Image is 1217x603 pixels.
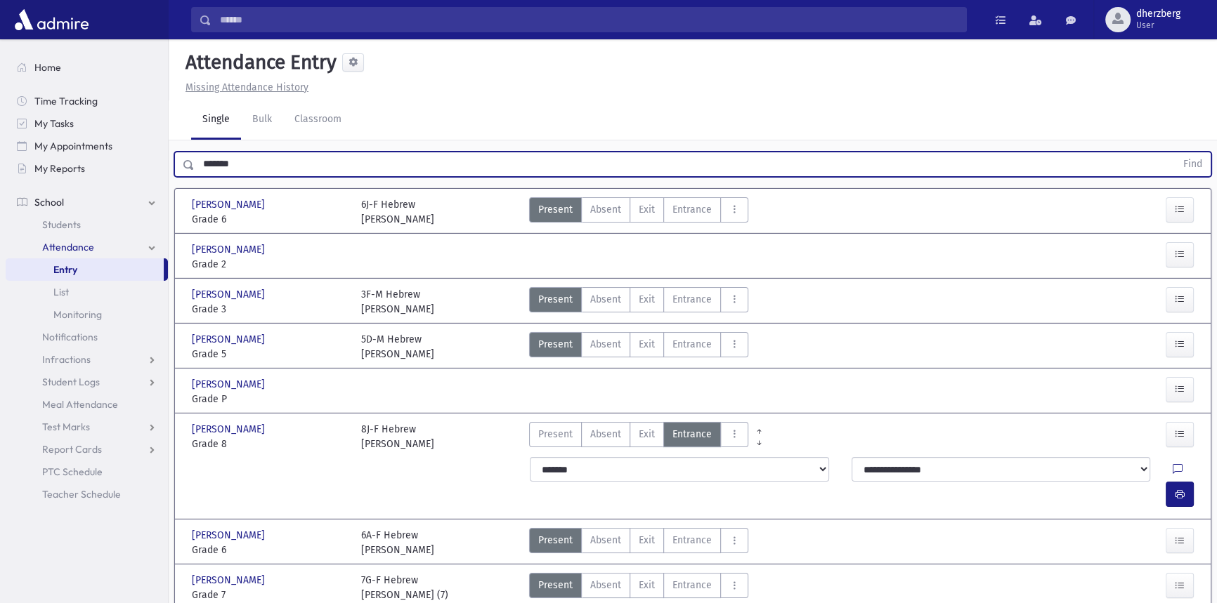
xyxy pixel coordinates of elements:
[590,533,621,548] span: Absent
[6,236,168,258] a: Attendance
[361,573,448,602] div: 7G-F Hebrew [PERSON_NAME] (7)
[361,422,434,451] div: 8J-F Hebrew [PERSON_NAME]
[639,202,655,217] span: Exit
[639,427,655,442] span: Exit
[42,331,98,343] span: Notifications
[538,578,573,592] span: Present
[672,427,712,442] span: Entrance
[34,117,74,130] span: My Tasks
[529,287,748,317] div: AttTypes
[180,51,337,74] h5: Attendance Entry
[1175,152,1211,176] button: Find
[672,533,712,548] span: Entrance
[6,281,168,303] a: List
[192,242,268,257] span: [PERSON_NAME]
[6,90,168,112] a: Time Tracking
[42,376,100,388] span: Student Logs
[192,347,347,362] span: Grade 5
[192,377,268,392] span: [PERSON_NAME]
[192,422,268,437] span: [PERSON_NAME]
[53,263,77,276] span: Entry
[6,326,168,348] a: Notifications
[672,202,712,217] span: Entrance
[42,398,118,411] span: Meal Attendance
[192,302,347,317] span: Grade 3
[191,100,241,140] a: Single
[529,197,748,227] div: AttTypes
[590,202,621,217] span: Absent
[538,337,573,352] span: Present
[529,422,748,451] div: AttTypes
[6,371,168,393] a: Student Logs
[1136,8,1180,20] span: dherzberg
[6,416,168,438] a: Test Marks
[192,573,268,588] span: [PERSON_NAME]
[42,241,94,253] span: Attendance
[639,292,655,307] span: Exit
[538,533,573,548] span: Present
[361,197,434,227] div: 6J-F Hebrew [PERSON_NAME]
[361,287,434,317] div: 3F-M Hebrew [PERSON_NAME]
[34,196,64,208] span: School
[639,337,655,352] span: Exit
[6,157,168,180] a: My Reports
[6,438,168,460] a: Report Cards
[6,213,168,236] a: Students
[34,61,61,74] span: Home
[590,578,621,592] span: Absent
[590,292,621,307] span: Absent
[6,393,168,416] a: Meal Attendance
[180,81,308,93] a: Missing Attendance History
[53,308,102,321] span: Monitoring
[34,162,85,175] span: My Reports
[186,81,308,93] u: Missing Attendance History
[211,7,966,32] input: Search
[639,533,655,548] span: Exit
[42,218,81,231] span: Students
[590,337,621,352] span: Absent
[53,286,69,298] span: List
[42,353,91,366] span: Infractions
[192,528,268,543] span: [PERSON_NAME]
[42,420,90,433] span: Test Marks
[42,443,102,456] span: Report Cards
[34,95,98,107] span: Time Tracking
[192,437,347,451] span: Grade 8
[192,257,347,272] span: Grade 2
[34,140,112,152] span: My Appointments
[6,258,164,281] a: Entry
[192,543,347,557] span: Grade 6
[241,100,283,140] a: Bulk
[192,197,268,212] span: [PERSON_NAME]
[672,337,712,352] span: Entrance
[6,135,168,157] a: My Appointments
[192,287,268,302] span: [PERSON_NAME]
[42,465,103,478] span: PTC Schedule
[192,332,268,347] span: [PERSON_NAME]
[6,348,168,371] a: Infractions
[6,56,168,79] a: Home
[6,112,168,135] a: My Tasks
[538,292,573,307] span: Present
[11,6,92,34] img: AdmirePro
[590,427,621,442] span: Absent
[1136,20,1180,31] span: User
[361,528,434,557] div: 6A-F Hebrew [PERSON_NAME]
[529,573,748,602] div: AttTypes
[6,303,168,326] a: Monitoring
[6,191,168,213] a: School
[6,460,168,483] a: PTC Schedule
[283,100,353,140] a: Classroom
[672,292,712,307] span: Entrance
[361,332,434,362] div: 5D-M Hebrew [PERSON_NAME]
[529,332,748,362] div: AttTypes
[6,483,168,505] a: Teacher Schedule
[538,427,573,442] span: Present
[192,392,347,406] span: Grade P
[192,588,347,602] span: Grade 7
[42,488,121,501] span: Teacher Schedule
[538,202,573,217] span: Present
[192,212,347,227] span: Grade 6
[529,528,748,557] div: AttTypes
